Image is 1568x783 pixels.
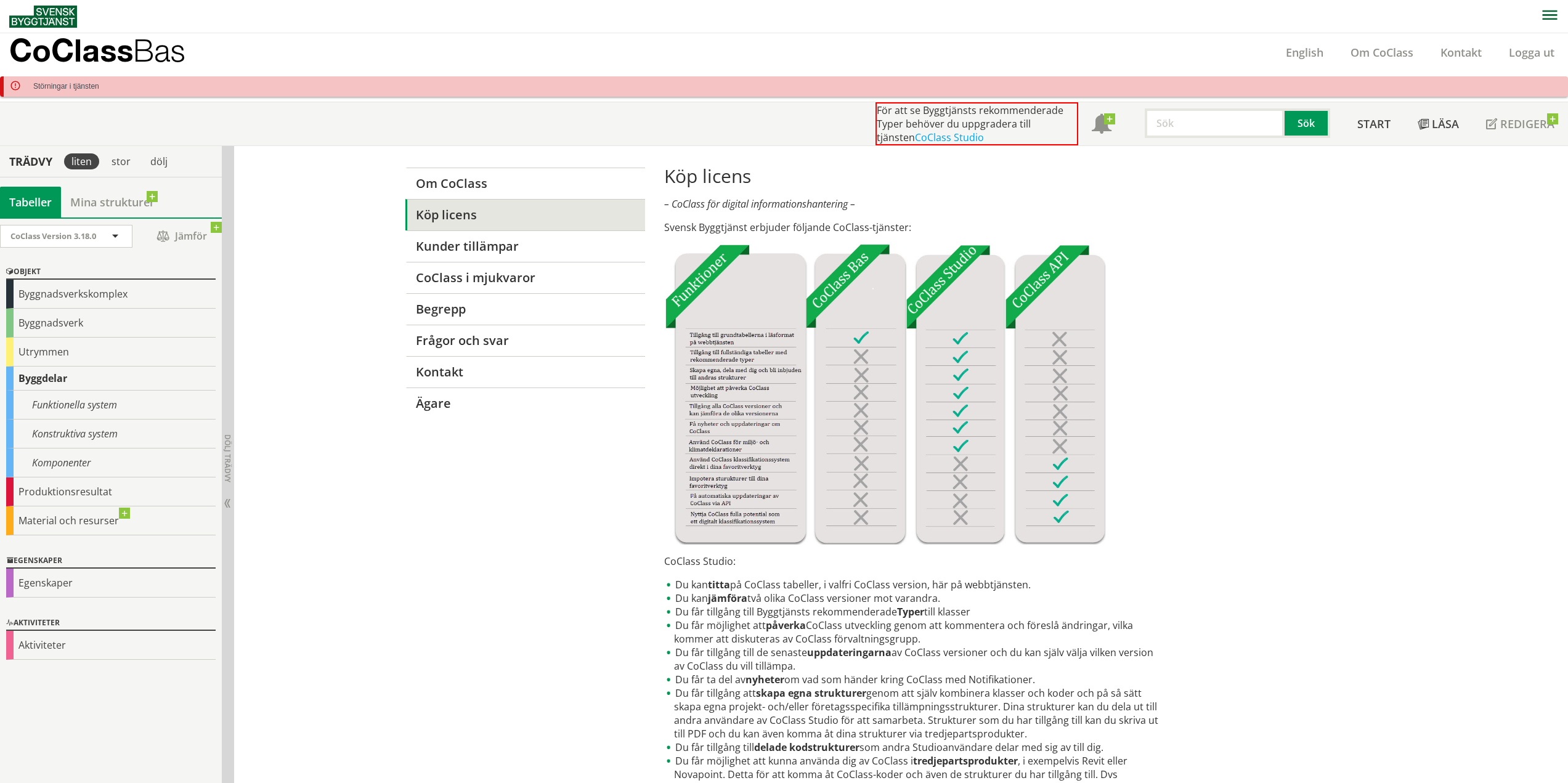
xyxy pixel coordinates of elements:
[405,168,645,199] a: Om CoClass
[61,187,164,217] a: Mina strukturer
[6,477,216,506] div: Produktionsresultat
[1145,108,1285,138] input: Sök
[875,102,1078,145] div: För att se Byggtjänsts rekommenderade Typer behöver du uppgradera till tjänsten
[754,740,859,754] strong: delade kodstrukturer
[222,434,233,482] span: Dölj trädvy
[664,578,1163,591] li: Du kan på CoClass tabeller, i valfri CoClass version, här på webbtjänsten.
[664,673,1163,686] li: Du får ta del av om vad som händer kring CoClass med Notifikationer.
[1432,116,1459,131] span: Läsa
[6,309,216,338] div: Byggnadsverk
[405,356,645,387] a: Kontakt
[664,646,1163,673] li: Du får tillgång till de senaste av CoClass versioner och du kan själv välja vilken version av CoC...
[405,387,645,419] a: Ägare
[6,420,216,448] div: Konstruktiva system
[6,391,216,420] div: Funktionella system
[145,225,219,247] span: Jämför
[104,153,138,169] div: stor
[664,554,1163,568] p: CoClass Studio:
[6,554,216,569] div: Egenskaper
[9,33,212,71] a: CoClassBas
[766,619,806,632] strong: påverka
[913,754,1018,768] strong: tredjepartsprodukter
[897,605,924,619] strong: Typer
[664,740,1163,754] li: Du får tillgång till som andra Studioanvändare delar med sig av till dig.
[664,686,1163,740] li: Du får tillgång att genom att själv kombinera klasser och koder och på så sätt skapa egna projekt...
[1285,108,1330,138] button: Sök
[708,591,747,605] strong: jämföra
[6,338,216,367] div: Utrymmen
[405,262,645,293] a: CoClass i mjukvaror
[405,325,645,356] a: Frågor och svar
[664,605,1163,619] li: Du får tillgång till Byggtjänsts rekommenderade till klasser
[807,646,892,659] strong: uppdateringarna
[664,197,855,211] em: – CoClass för digital informationshantering –
[2,155,59,168] div: Trädvy
[6,616,216,631] div: Aktiviteter
[664,221,1163,234] p: Svensk Byggtjänst erbjuder följande CoClass-tjänster:
[9,6,77,28] img: Svensk Byggtjänst
[10,230,96,241] span: CoClass Version 3.18.0
[6,631,216,660] div: Aktiviteter
[6,506,216,535] div: Material och resurser
[64,153,99,169] div: liten
[1427,45,1495,60] a: Kontakt
[664,591,1163,605] li: Du kan två olika CoClass versioner mot varandra.
[6,448,216,477] div: Komponenter
[915,131,984,144] a: CoClass Studio
[1473,102,1568,145] a: Redigera
[1337,45,1427,60] a: Om CoClass
[1357,116,1391,131] span: Start
[6,265,216,280] div: Objekt
[1495,45,1568,60] a: Logga ut
[664,244,1106,545] img: Tjnster-Tabell_CoClassBas-Studio-API2022-12-22.jpg
[664,165,1163,187] h1: Köp licens
[1344,102,1404,145] a: Start
[405,199,645,230] a: Köp licens
[1404,102,1473,145] a: Läsa
[133,32,185,68] span: Bas
[664,619,1163,646] li: Du får möjlighet att CoClass utveckling genom att kommentera och föreslå ändringar, vilka kommer ...
[9,43,185,57] p: CoClass
[6,367,216,391] div: Byggdelar
[708,578,730,591] strong: titta
[405,230,645,262] a: Kunder tillämpar
[6,569,216,598] div: Egenskaper
[143,153,175,169] div: dölj
[1092,115,1111,135] span: Notifikationer
[1272,45,1337,60] a: English
[6,280,216,309] div: Byggnadsverkskomplex
[1500,116,1554,131] span: Redigera
[756,686,866,700] strong: skapa egna strukturer
[745,673,784,686] strong: nyheter
[405,293,645,325] a: Begrepp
